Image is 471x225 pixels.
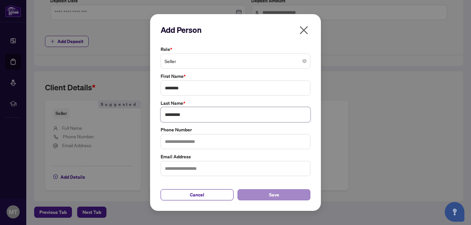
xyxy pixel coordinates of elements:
[190,190,204,200] span: Cancel
[445,202,464,222] button: Open asap
[161,25,310,35] h2: Add Person
[237,189,310,200] button: Save
[161,189,234,200] button: Cancel
[299,25,309,35] span: close
[269,190,279,200] span: Save
[303,59,306,63] span: close-circle
[161,46,310,53] label: Role
[161,126,310,133] label: Phone Number
[161,153,310,160] label: Email Address
[161,100,310,107] label: Last Name
[161,73,310,80] label: First Name
[165,55,306,67] span: Seller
